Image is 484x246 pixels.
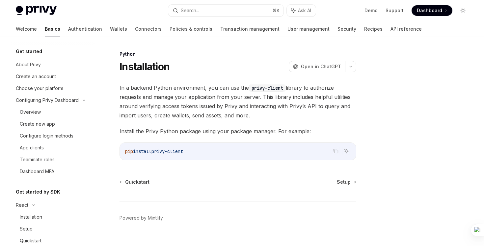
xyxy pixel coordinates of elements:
div: Configure login methods [20,132,73,140]
div: Teammate roles [20,156,55,164]
div: Create an account [16,73,56,80]
a: Welcome [16,21,37,37]
span: pip [125,148,133,154]
a: Support [386,7,404,14]
a: Overview [11,106,95,118]
a: About Privy [11,59,95,71]
a: Policies & controls [170,21,212,37]
a: Configure login methods [11,130,95,142]
div: About Privy [16,61,41,69]
a: Connectors [135,21,162,37]
span: Setup [337,179,351,185]
div: Quickstart [20,237,41,245]
div: Create new app [20,120,55,128]
a: Security [337,21,356,37]
a: Quickstart [120,179,149,185]
a: Create new app [11,118,95,130]
h5: Get started by SDK [16,188,60,196]
a: Demo [364,7,378,14]
span: Install the Privy Python package using your package manager. For example: [120,127,356,136]
a: Authentication [68,21,102,37]
span: ⌘ K [273,8,280,13]
button: Copy the contents from the code block [332,147,340,155]
a: Dashboard [412,5,452,16]
code: privy-client [249,84,286,92]
a: Dashboard MFA [11,166,95,177]
button: Ask AI [287,5,316,16]
div: Overview [20,108,41,116]
a: Installation [11,211,95,223]
div: React [16,201,28,209]
div: Search... [181,7,199,15]
h5: Get started [16,47,42,55]
div: Choose your platform [16,84,63,92]
button: Search...⌘K [168,5,283,16]
a: App clients [11,142,95,154]
a: Create an account [11,71,95,82]
div: Python [120,51,356,57]
img: light logo [16,6,57,15]
button: Open in ChatGPT [289,61,345,72]
a: Setup [337,179,356,185]
a: Transaction management [220,21,280,37]
a: API reference [390,21,422,37]
a: Recipes [364,21,383,37]
div: Installation [20,213,42,221]
a: privy-client [249,84,286,91]
span: In a backend Python environment, you can use the library to authorize requests and manage your ap... [120,83,356,120]
span: Dashboard [417,7,442,14]
a: Wallets [110,21,127,37]
a: Powered by Mintlify [120,215,163,221]
a: Basics [45,21,60,37]
div: Dashboard MFA [20,168,54,175]
a: Choose your platform [11,82,95,94]
button: Ask AI [342,147,351,155]
div: Configuring Privy Dashboard [16,96,79,104]
a: User management [287,21,330,37]
span: Ask AI [298,7,311,14]
a: Teammate roles [11,154,95,166]
div: App clients [20,144,44,152]
span: install [133,148,151,154]
button: Toggle dark mode [458,5,468,16]
span: Open in ChatGPT [301,63,341,70]
div: Setup [20,225,33,233]
h1: Installation [120,61,170,73]
span: privy-client [151,148,183,154]
span: Quickstart [125,179,149,185]
a: Setup [11,223,95,235]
